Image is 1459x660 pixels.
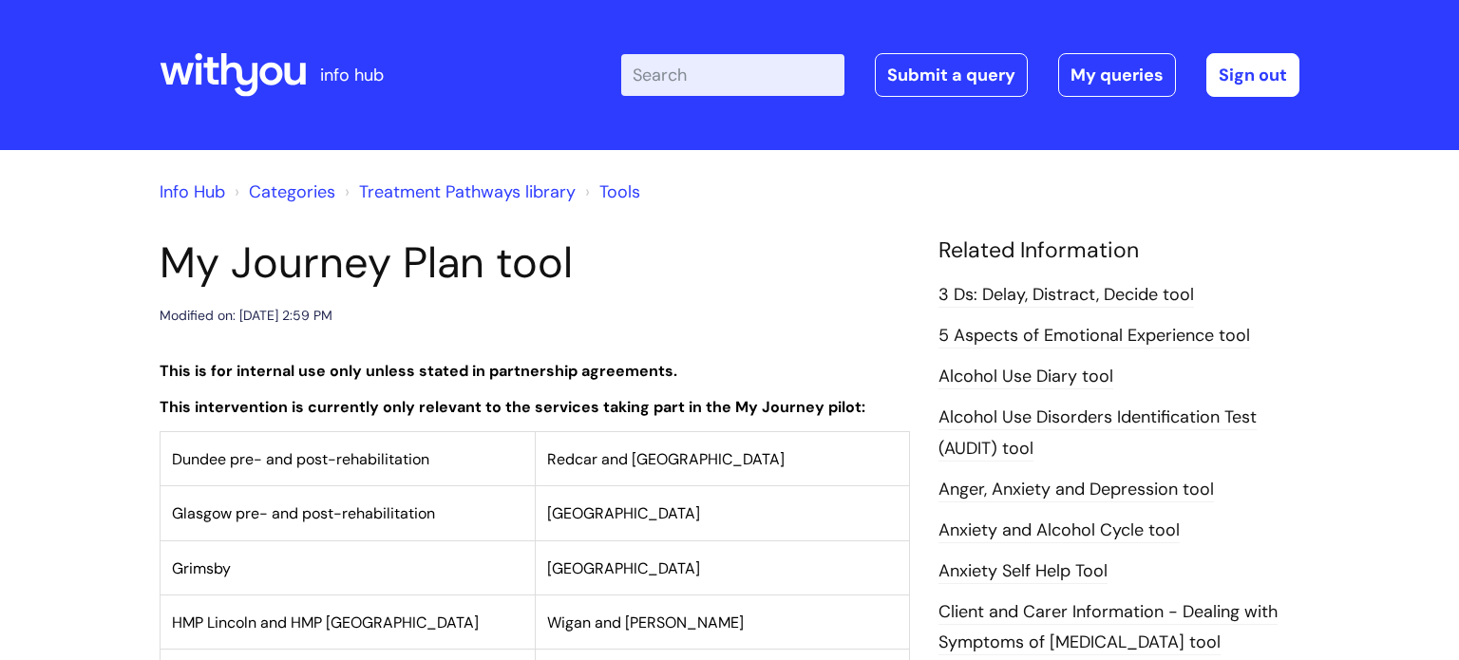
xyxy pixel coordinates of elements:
span: Glasgow pre- and post-rehabilitation [172,503,435,523]
h1: My Journey Plan tool [160,237,910,289]
a: Submit a query [875,53,1028,97]
a: Anger, Anxiety and Depression tool [938,478,1214,502]
a: Categories [249,180,335,203]
li: Solution home [230,177,335,207]
strong: This intervention is currently only relevant to the services taking part in the My Journey pilot: [160,397,865,417]
li: Treatment Pathways library [340,177,576,207]
a: Sign out [1206,53,1299,97]
span: Grimsby [172,558,231,578]
li: Tools [580,177,640,207]
div: Modified on: [DATE] 2:59 PM [160,304,332,328]
input: Search [621,54,844,96]
a: 5 Aspects of Emotional Experience tool [938,324,1250,349]
span: Redcar and [GEOGRAPHIC_DATA] [547,449,785,469]
strong: This is for internal use only unless stated in partnership agreements. [160,361,677,381]
span: Dundee pre- and post-rehabilitation [172,449,429,469]
a: My queries [1058,53,1176,97]
span: [GEOGRAPHIC_DATA] [547,503,700,523]
a: Alcohol Use Diary tool [938,365,1113,389]
a: Client and Carer Information - Dealing with Symptoms of [MEDICAL_DATA] tool [938,600,1278,655]
div: | - [621,53,1299,97]
a: Info Hub [160,180,225,203]
a: Treatment Pathways library [359,180,576,203]
p: info hub [320,60,384,90]
a: Tools [599,180,640,203]
span: HMP Lincoln and HMP [GEOGRAPHIC_DATA] [172,613,479,632]
span: Wigan and [PERSON_NAME] [547,613,744,632]
a: Anxiety and Alcohol Cycle tool [938,519,1180,543]
a: Alcohol Use Disorders Identification Test (AUDIT) tool [938,405,1257,461]
span: [GEOGRAPHIC_DATA] [547,558,700,578]
h4: Related Information [938,237,1299,264]
a: 3 Ds: Delay, Distract, Decide tool [938,283,1194,308]
a: Anxiety Self Help Tool [938,559,1108,584]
